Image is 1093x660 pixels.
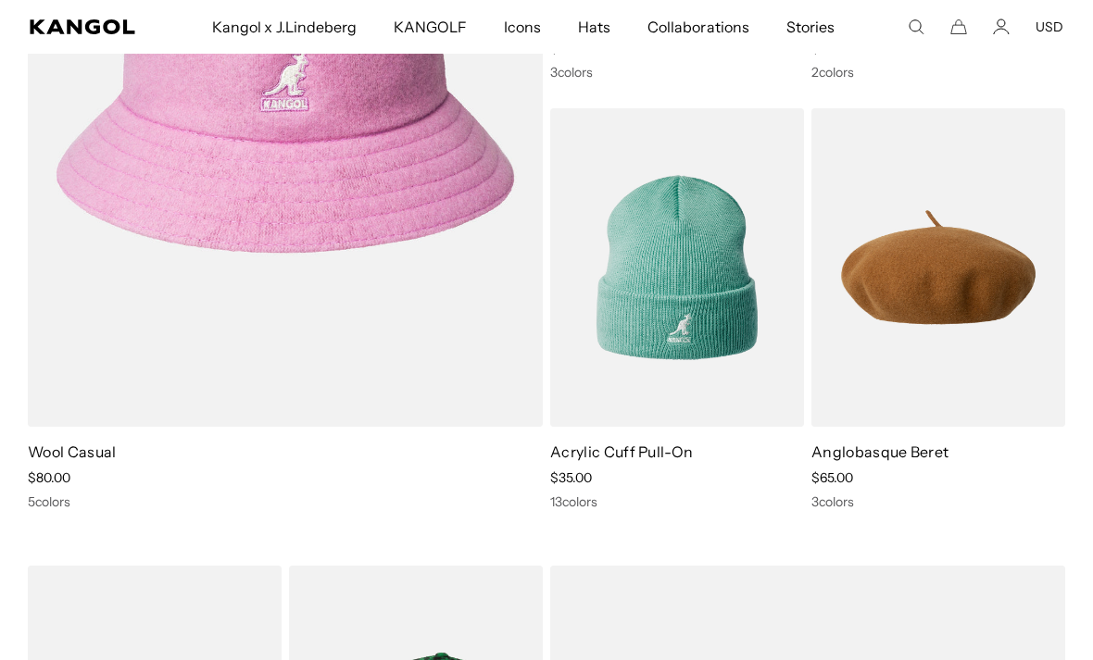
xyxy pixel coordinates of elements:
a: Wool Casual [28,442,117,461]
div: 5 colors [28,493,543,510]
span: $35.00 [550,469,592,486]
div: 3 colors [550,64,804,81]
a: Kangol [30,19,139,34]
span: $65.00 [811,469,853,486]
span: $80.00 [28,469,70,486]
a: Account [993,19,1010,35]
div: 2 colors [811,64,1065,81]
div: 13 colors [550,493,804,510]
button: USD [1036,19,1063,35]
summary: Search here [908,19,924,35]
a: Acrylic Cuff Pull-On [550,442,693,461]
button: Cart [950,19,967,35]
a: Anglobasque Beret [811,442,949,461]
img: Anglobasque Beret [811,108,1065,427]
img: Acrylic Cuff Pull-On [550,108,804,427]
div: 3 colors [811,493,1065,510]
